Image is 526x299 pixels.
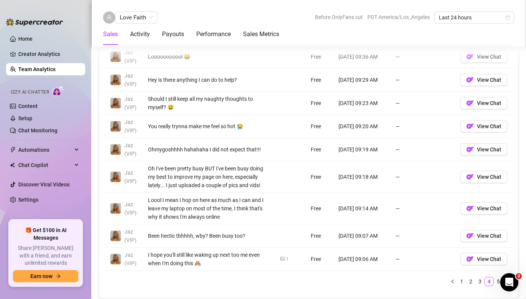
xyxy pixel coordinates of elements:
[18,159,72,171] span: Chat Copilot
[334,224,391,248] td: [DATE] 09:07 AM
[148,251,271,267] div: I hope you'll still like waking up next too me even when I'm doing this 🙈
[148,122,271,130] div: You really trynna make me feel so hot 😭
[505,15,510,20] span: calendar
[315,11,363,23] span: Before OnlyFans cut
[391,193,456,224] td: —
[439,12,510,23] span: Last 24 hours
[460,148,507,154] a: OFView Chat
[110,254,121,264] img: Jaz (VIP)
[124,170,137,184] span: Jaz (VIP)
[18,48,79,60] a: Creator Analytics
[460,171,507,183] button: OFView Chat
[124,73,137,87] span: Jaz (VIP)
[391,68,456,92] td: —
[334,161,391,193] td: [DATE] 09:18 AM
[391,45,456,68] td: —
[391,115,456,138] td: —
[391,161,456,193] td: —
[460,74,507,86] button: OFView Chat
[460,97,507,109] button: OFView Chat
[391,224,456,248] td: —
[460,202,507,215] button: OFView Chat
[460,102,507,108] a: OFView Chat
[448,277,457,286] button: left
[286,256,289,263] div: 1
[460,253,507,265] button: OFView Chat
[477,100,501,106] span: View Chat
[124,142,137,157] span: Jaz (VIP)
[6,18,63,26] img: logo-BBDzfeDw.svg
[391,138,456,161] td: —
[10,147,16,153] span: thunderbolt
[124,119,137,134] span: Jaz (VIP)
[18,144,72,156] span: Automations
[18,66,56,72] a: Team Analytics
[130,30,150,39] div: Activity
[124,229,137,243] span: Jaz (VIP)
[466,146,474,153] img: OF
[448,277,457,286] li: Previous Page
[120,12,153,23] span: Love Faith
[391,92,456,115] td: —
[148,145,271,154] div: Ohmygoshhhh hahahaha I did not expect that!!!
[450,279,455,284] span: left
[124,252,137,266] span: Jaz (VIP)
[110,75,121,85] img: Jaz (VIP)
[367,11,430,23] span: PDT America/Los_Angeles
[306,224,334,248] td: Free
[466,232,474,240] img: OF
[466,205,474,212] img: OF
[466,173,474,181] img: OF
[18,36,33,42] a: Home
[18,197,38,203] a: Settings
[280,256,285,261] span: picture
[30,273,52,279] span: Earn now
[52,86,64,97] img: AI Chatter
[476,277,484,286] a: 3
[13,227,78,242] span: 🎁 Get $100 in AI Messages
[18,115,32,121] a: Setup
[10,162,15,168] img: Chat Copilot
[334,45,391,68] td: [DATE] 09:36 AM
[477,123,501,129] span: View Chat
[306,45,334,68] td: Free
[460,51,507,63] button: OFView Chat
[494,277,502,286] a: 5
[148,95,271,111] div: Should I still keep all my naughty thoughts to myself? 😫
[460,79,507,85] a: OFView Chat
[13,245,78,267] span: Share [PERSON_NAME] with a friend, and earn unlimited rewards
[148,76,271,84] div: Hey is there anything I can do to help?
[477,256,501,262] span: View Chat
[477,77,501,83] span: View Chat
[477,54,501,60] span: View Chat
[334,138,391,161] td: [DATE] 09:19 AM
[124,201,137,216] span: Jaz (VIP)
[110,203,121,214] img: Jaz (VIP)
[500,273,518,291] iframe: Intercom live chat
[475,277,485,286] li: 3
[148,164,271,189] div: Oh I've been pretty busy BUT I've been busy doing my best to improve my page on here, especially ...
[243,30,279,39] div: Sales Metrics
[334,248,391,271] td: [DATE] 09:06 AM
[466,99,474,107] img: OF
[306,68,334,92] td: Free
[56,274,61,279] span: arrow-right
[457,277,466,286] li: 1
[458,277,466,286] a: 1
[306,161,334,193] td: Free
[460,120,507,132] button: OFView Chat
[467,277,475,286] a: 2
[485,277,493,286] a: 4
[306,138,334,161] td: Free
[18,181,70,188] a: Discover Viral Videos
[306,92,334,115] td: Free
[148,232,271,240] div: Been hectic tbhhhh, wby? Been busy too?
[110,172,121,182] img: Jaz (VIP)
[460,56,507,62] a: OFView Chat
[391,248,456,271] td: —
[110,231,121,241] img: Jaz (VIP)
[477,233,501,239] span: View Chat
[106,15,112,20] span: user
